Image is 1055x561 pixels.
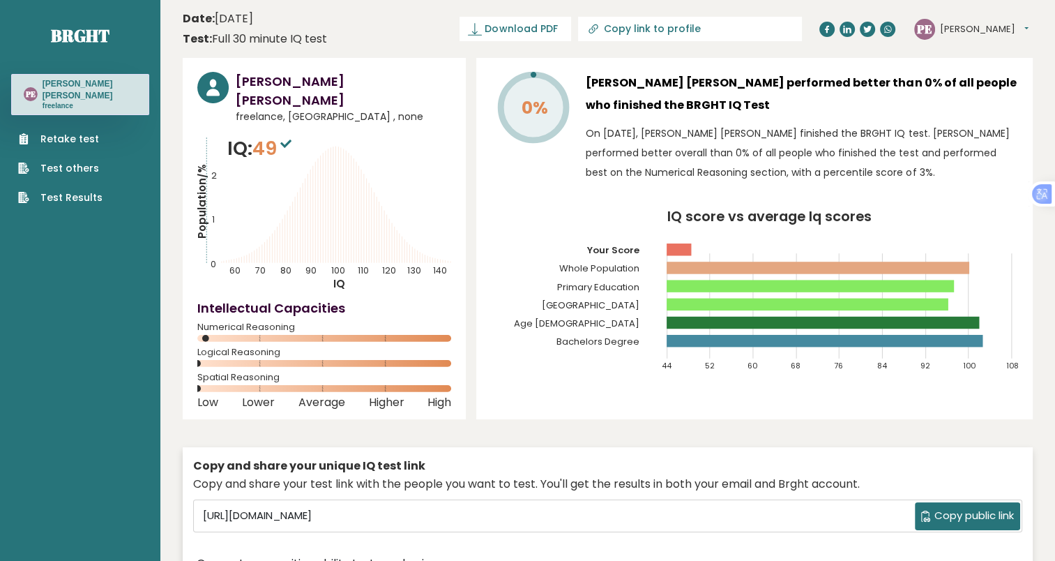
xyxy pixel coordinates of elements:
tspan: 76 [834,361,843,371]
tspan: 100 [331,264,345,276]
span: Low [197,400,218,405]
a: Test Results [18,190,103,205]
tspan: 120 [382,264,396,276]
button: Copy public link [915,502,1020,530]
tspan: 90 [305,264,317,276]
tspan: [GEOGRAPHIC_DATA] [542,299,639,312]
span: Download PDF [485,22,557,36]
span: Lower [242,400,275,405]
b: Date: [183,10,215,27]
tspan: 60 [747,361,757,371]
tspan: 92 [920,361,929,371]
span: Numerical Reasoning [197,324,451,330]
span: freelance, [GEOGRAPHIC_DATA] , none [236,110,451,124]
tspan: 0 [211,258,216,270]
a: Test others [18,161,103,176]
tspan: 84 [877,361,887,371]
span: Average [298,400,345,405]
span: Logical Reasoning [197,350,451,355]
div: Copy and share your unique IQ test link [193,458,1022,474]
tspan: 2 [211,170,217,181]
p: IQ: [227,135,295,163]
text: PE [916,20,932,36]
text: PE [25,89,36,99]
span: 49 [252,135,295,161]
span: High [427,400,451,405]
p: freelance [43,101,137,111]
div: Copy and share your test link with the people you want to test. You'll get the results in both yo... [193,476,1022,493]
tspan: IQ [333,277,345,292]
div: Full 30 minute IQ test [183,31,327,47]
a: Download PDF [460,17,571,41]
a: Brght [51,24,109,47]
tspan: 70 [255,264,266,276]
tspan: Whole Population [559,262,639,275]
tspan: Primary Education [557,280,639,293]
h3: [PERSON_NAME] [PERSON_NAME] [236,72,451,110]
span: Higher [368,400,404,405]
span: Spatial Reasoning [197,375,451,380]
a: Retake test [18,132,103,147]
tspan: IQ score vs average Iq scores [667,207,872,226]
tspan: 110 [358,264,369,276]
tspan: 100 [963,361,976,371]
b: Test: [183,31,212,47]
tspan: 130 [407,264,421,276]
tspan: 80 [280,264,291,276]
tspan: 1 [212,214,215,225]
tspan: Age [DEMOGRAPHIC_DATA] [514,317,639,330]
tspan: 44 [662,361,671,371]
time: [DATE] [183,10,253,27]
span: Copy public link [934,508,1014,524]
tspan: 140 [433,264,447,276]
tspan: 0% [522,96,548,120]
tspan: 68 [791,361,800,371]
tspan: Population/% [195,164,209,239]
tspan: 52 [705,361,715,371]
tspan: Bachelors Degree [556,335,639,348]
tspan: 108 [1006,361,1019,371]
h3: [PERSON_NAME] [PERSON_NAME] performed better than 0% of all people who finished the BRGHT IQ Test [586,72,1018,117]
tspan: Your Score [586,244,639,257]
h3: [PERSON_NAME] [PERSON_NAME] [43,78,137,101]
tspan: 60 [229,264,241,276]
h4: Intellectual Capacities [197,299,451,317]
button: [PERSON_NAME] [940,22,1029,36]
p: On [DATE], [PERSON_NAME] [PERSON_NAME] finished the BRGHT IQ test. [PERSON_NAME] performed better... [586,124,1018,182]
